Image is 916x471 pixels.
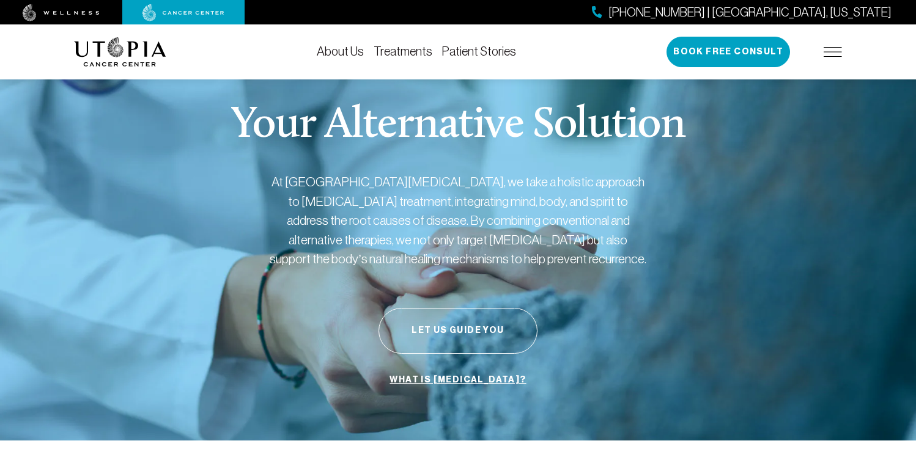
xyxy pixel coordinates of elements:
[592,4,892,21] a: [PHONE_NUMBER] | [GEOGRAPHIC_DATA], [US_STATE]
[74,37,166,67] img: logo
[268,172,648,269] p: At [GEOGRAPHIC_DATA][MEDICAL_DATA], we take a holistic approach to [MEDICAL_DATA] treatment, inte...
[379,308,537,354] button: Let Us Guide You
[442,45,516,58] a: Patient Stories
[667,37,790,67] button: Book Free Consult
[374,45,432,58] a: Treatments
[608,4,892,21] span: [PHONE_NUMBER] | [GEOGRAPHIC_DATA], [US_STATE]
[386,368,529,392] a: What is [MEDICAL_DATA]?
[824,47,842,57] img: icon-hamburger
[317,45,364,58] a: About Us
[142,4,224,21] img: cancer center
[23,4,100,21] img: wellness
[231,104,685,148] p: Your Alternative Solution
